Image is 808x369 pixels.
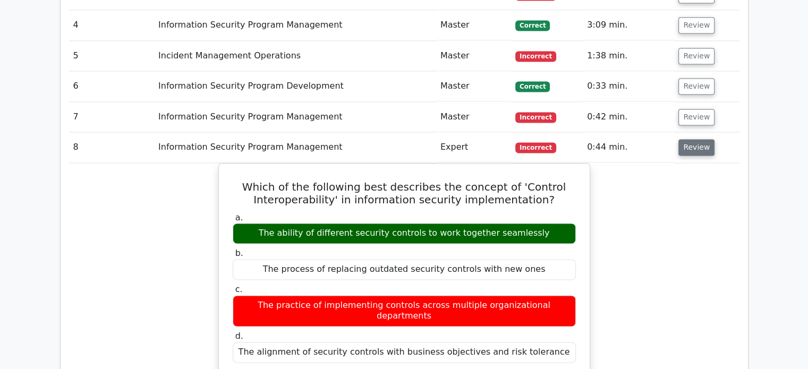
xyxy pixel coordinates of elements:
td: Master [436,41,511,71]
button: Review [678,48,715,64]
span: a. [235,212,243,222]
td: 6 [69,71,154,101]
span: b. [235,248,243,258]
span: Incorrect [515,51,556,62]
td: Incident Management Operations [154,41,436,71]
h5: Which of the following best describes the concept of 'Control Interoperability' in information se... [232,181,577,206]
td: 1:38 min. [583,41,674,71]
div: The practice of implementing controls across multiple organizational departments [233,295,576,327]
span: Correct [515,20,550,31]
td: 7 [69,102,154,132]
td: Information Security Program Management [154,102,436,132]
button: Review [678,109,715,125]
span: d. [235,331,243,341]
td: Information Security Program Management [154,10,436,40]
td: 0:42 min. [583,102,674,132]
td: Information Security Program Development [154,71,436,101]
span: Incorrect [515,112,556,123]
span: Incorrect [515,142,556,153]
td: 0:44 min. [583,132,674,162]
div: The alignment of security controls with business objectives and risk tolerance [233,342,576,363]
td: Expert [436,132,511,162]
td: Information Security Program Management [154,132,436,162]
button: Review [678,17,715,33]
td: 4 [69,10,154,40]
div: The ability of different security controls to work together seamlessly [233,223,576,244]
div: The process of replacing outdated security controls with new ones [233,259,576,280]
span: Correct [515,81,550,92]
button: Review [678,78,715,95]
td: Master [436,71,511,101]
td: Master [436,10,511,40]
td: 8 [69,132,154,162]
td: 5 [69,41,154,71]
td: 3:09 min. [583,10,674,40]
span: c. [235,284,243,294]
button: Review [678,139,715,156]
td: 0:33 min. [583,71,674,101]
td: Master [436,102,511,132]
